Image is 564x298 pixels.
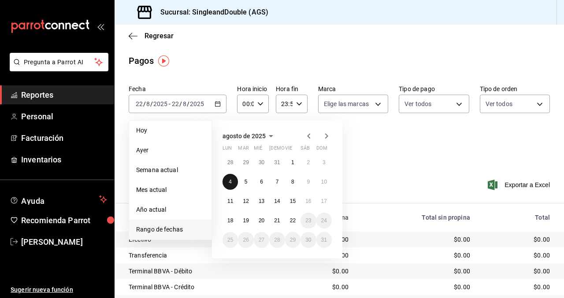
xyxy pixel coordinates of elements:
div: $0.00 [363,267,470,276]
abbr: 25 de agosto de 2025 [227,237,233,243]
abbr: 17 de agosto de 2025 [321,198,327,204]
button: 8 de agosto de 2025 [285,174,301,190]
abbr: 21 de agosto de 2025 [274,217,280,224]
button: Regresar [129,32,174,40]
button: 21 de agosto de 2025 [269,213,285,228]
label: Tipo de pago [399,86,469,92]
button: 25 de agosto de 2025 [223,232,238,248]
button: 29 de julio de 2025 [238,155,253,170]
span: Rango de fechas [136,225,204,234]
span: Recomienda Parrot [21,214,107,226]
button: 23 de agosto de 2025 [301,213,316,228]
div: $0.00 [291,267,349,276]
div: Total [484,214,550,221]
div: $0.00 [363,235,470,244]
span: Ver todos [404,99,431,108]
span: Hoy [136,126,204,135]
button: 26 de agosto de 2025 [238,232,253,248]
div: Transferencia [129,251,277,260]
span: Facturación [21,132,107,144]
span: - [169,100,171,107]
input: ---- [189,100,204,107]
abbr: 31 de julio de 2025 [274,159,280,166]
span: Regresar [145,32,174,40]
div: Terminal BBVA - Crédito [129,283,277,291]
abbr: lunes [223,145,232,155]
label: Marca [318,86,388,92]
abbr: 7 de agosto de 2025 [276,179,279,185]
span: Pregunta a Parrot AI [24,58,95,67]
abbr: 28 de agosto de 2025 [274,237,280,243]
div: $0.00 [363,251,470,260]
button: 20 de agosto de 2025 [254,213,269,228]
abbr: domingo [316,145,327,155]
button: 9 de agosto de 2025 [301,174,316,190]
button: Pregunta a Parrot AI [10,53,108,71]
abbr: 13 de agosto de 2025 [259,198,264,204]
abbr: martes [238,145,249,155]
abbr: sábado [301,145,310,155]
abbr: 30 de julio de 2025 [259,159,264,166]
button: 31 de agosto de 2025 [316,232,332,248]
abbr: 1 de agosto de 2025 [291,159,294,166]
abbr: 8 de agosto de 2025 [291,179,294,185]
span: / [187,100,189,107]
button: 2 de agosto de 2025 [301,155,316,170]
abbr: 19 de agosto de 2025 [243,217,249,224]
button: 12 de agosto de 2025 [238,193,253,209]
button: 28 de agosto de 2025 [269,232,285,248]
div: $0.00 [484,267,550,276]
button: 16 de agosto de 2025 [301,193,316,209]
abbr: 29 de agosto de 2025 [290,237,296,243]
button: 1 de agosto de 2025 [285,155,301,170]
button: 19 de agosto de 2025 [238,213,253,228]
button: 15 de agosto de 2025 [285,193,301,209]
span: / [150,100,153,107]
img: Tooltip marker [158,55,169,66]
abbr: 11 de agosto de 2025 [227,198,233,204]
button: open_drawer_menu [97,23,104,30]
button: 14 de agosto de 2025 [269,193,285,209]
button: 11 de agosto de 2025 [223,193,238,209]
abbr: 29 de julio de 2025 [243,159,249,166]
abbr: 16 de agosto de 2025 [305,198,311,204]
input: -- [135,100,143,107]
div: Pagos [129,54,154,67]
span: [PERSON_NAME] [21,236,107,248]
span: Semana actual [136,166,204,175]
button: 24 de agosto de 2025 [316,213,332,228]
button: 10 de agosto de 2025 [316,174,332,190]
abbr: 12 de agosto de 2025 [243,198,249,204]
abbr: 28 de julio de 2025 [227,159,233,166]
input: ---- [153,100,168,107]
button: 13 de agosto de 2025 [254,193,269,209]
label: Hora fin [276,86,308,92]
button: Exportar a Excel [490,180,550,190]
div: $0.00 [484,283,550,291]
input: -- [146,100,150,107]
button: 30 de agosto de 2025 [301,232,316,248]
button: 5 de agosto de 2025 [238,174,253,190]
span: Sugerir nueva función [11,285,107,294]
span: Año actual [136,205,204,214]
button: 29 de agosto de 2025 [285,232,301,248]
div: Total sin propina [363,214,470,221]
label: Tipo de orden [480,86,550,92]
button: 18 de agosto de 2025 [223,213,238,228]
abbr: 10 de agosto de 2025 [321,179,327,185]
button: 6 de agosto de 2025 [254,174,269,190]
h3: Sucursal: SingleandDouble (AGS) [153,7,268,18]
label: Fecha [129,86,226,92]
button: 27 de agosto de 2025 [254,232,269,248]
abbr: 2 de agosto de 2025 [307,159,310,166]
abbr: miércoles [254,145,262,155]
div: Terminal BBVA - Débito [129,267,277,276]
span: Ayuda [21,194,96,205]
abbr: 30 de agosto de 2025 [305,237,311,243]
input: -- [182,100,187,107]
abbr: 9 de agosto de 2025 [307,179,310,185]
div: $0.00 [484,235,550,244]
button: 28 de julio de 2025 [223,155,238,170]
span: Ayer [136,146,204,155]
button: 7 de agosto de 2025 [269,174,285,190]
